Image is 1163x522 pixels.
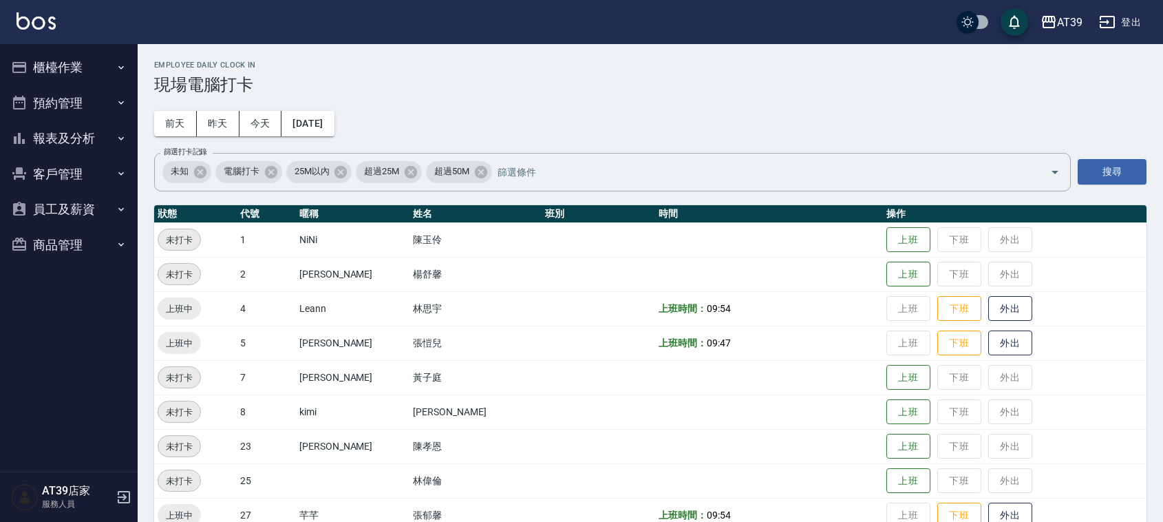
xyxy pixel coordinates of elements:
td: kimi [296,395,409,429]
button: 上班 [886,468,930,494]
button: 上班 [886,227,930,253]
button: 登出 [1093,10,1146,35]
button: 員工及薪資 [6,191,132,227]
div: 未知 [162,161,211,183]
td: [PERSON_NAME] [296,429,409,463]
td: [PERSON_NAME] [296,326,409,360]
span: 未打卡 [158,267,200,282]
button: [DATE] [281,111,334,136]
th: 時間 [655,205,882,223]
td: 楊舒馨 [409,257,542,291]
button: 前天 [154,111,197,136]
button: 外出 [988,331,1032,356]
button: 商品管理 [6,227,132,263]
button: 客戶管理 [6,156,132,192]
span: 未打卡 [158,370,200,385]
button: 下班 [937,331,981,356]
td: 林思宇 [409,291,542,326]
span: 未打卡 [158,405,200,419]
button: 外出 [988,296,1032,322]
button: AT39 [1035,8,1088,36]
th: 狀態 [154,205,237,223]
span: 上班中 [158,302,201,316]
h2: Employee Daily Clock In [154,61,1146,70]
td: NiNi [296,222,409,257]
b: 上班時間： [659,337,707,348]
input: 篩選條件 [494,160,1026,184]
span: 09:54 [707,510,731,521]
button: 預約管理 [6,85,132,121]
div: 超過25M [356,161,422,183]
button: 上班 [886,434,930,459]
button: 昨天 [197,111,239,136]
div: 超過50M [426,161,492,183]
th: 操作 [883,205,1146,223]
span: 25M以內 [286,165,338,178]
td: [PERSON_NAME] [296,360,409,395]
button: Open [1044,161,1066,183]
td: Leann [296,291,409,326]
img: Person [11,483,39,511]
td: 陳玉伶 [409,222,542,257]
span: 未知 [162,165,197,178]
td: 2 [237,257,296,291]
td: 8 [237,395,296,429]
button: 下班 [937,296,981,322]
span: 未打卡 [158,474,200,488]
button: 搜尋 [1078,159,1146,185]
div: AT39 [1057,14,1082,31]
span: 未打卡 [158,439,200,454]
button: 上班 [886,262,930,287]
b: 上班時間： [659,510,707,521]
div: 25M以內 [286,161,352,183]
td: 張愷兒 [409,326,542,360]
span: 09:47 [707,337,731,348]
img: Logo [17,12,56,30]
td: [PERSON_NAME] [409,395,542,429]
th: 姓名 [409,205,542,223]
h3: 現場電腦打卡 [154,75,1146,94]
td: 7 [237,360,296,395]
td: 5 [237,326,296,360]
button: save [1001,8,1028,36]
span: 電腦打卡 [215,165,268,178]
td: 黃子庭 [409,360,542,395]
span: 超過25M [356,165,407,178]
td: 4 [237,291,296,326]
button: 上班 [886,365,930,390]
td: 25 [237,463,296,498]
td: 陳孝恩 [409,429,542,463]
span: 09:54 [707,303,731,314]
h5: AT39店家 [42,484,112,498]
p: 服務人員 [42,498,112,510]
th: 代號 [237,205,296,223]
td: 23 [237,429,296,463]
td: [PERSON_NAME] [296,257,409,291]
label: 篩選打卡記錄 [164,147,207,157]
div: 電腦打卡 [215,161,282,183]
button: 櫃檯作業 [6,50,132,85]
td: 1 [237,222,296,257]
span: 未打卡 [158,233,200,247]
b: 上班時間： [659,303,707,314]
th: 班別 [542,205,655,223]
button: 上班 [886,399,930,425]
button: 報表及分析 [6,121,132,156]
td: 林偉倫 [409,463,542,498]
span: 超過50M [426,165,478,178]
button: 今天 [239,111,282,136]
span: 上班中 [158,336,201,351]
th: 暱稱 [296,205,409,223]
